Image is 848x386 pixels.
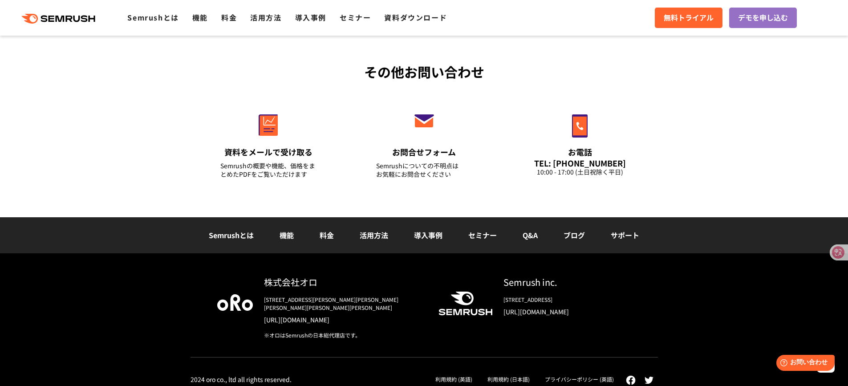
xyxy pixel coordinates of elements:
a: Q&A [523,230,538,240]
a: 導入事例 [295,12,326,23]
img: oro company [217,294,253,310]
div: Semrushについての不明点は お気軽にお問合せください [376,162,472,179]
div: ※オロはSemrushの日本総代理店です。 [264,331,424,339]
div: [STREET_ADDRESS] [503,296,631,304]
img: twitter [645,377,653,384]
a: 利用規約 (日本語) [487,375,530,383]
div: TEL: [PHONE_NUMBER] [532,158,628,168]
a: 利用規約 (英語) [435,375,472,383]
a: デモを申し込む [729,8,797,28]
div: 株式会社オロ [264,276,424,288]
div: お電話 [532,146,628,158]
a: セミナー [468,230,497,240]
a: ブログ [564,230,585,240]
span: デモを申し込む [738,12,788,24]
div: その他お問い合わせ [191,62,658,82]
a: セミナー [340,12,371,23]
iframe: Help widget launcher [769,351,838,376]
a: 機能 [192,12,208,23]
a: お問合せフォーム Semrushについての不明点はお気軽にお問合せください [357,95,491,190]
div: Semrushの概要や機能、価格をまとめたPDFをご覧いただけます [220,162,316,179]
a: Semrushとは [127,12,179,23]
a: 活用方法 [250,12,281,23]
a: 活用方法 [360,230,388,240]
div: お問合せフォーム [376,146,472,158]
a: 無料トライアル [655,8,722,28]
a: 資料ダウンロード [384,12,447,23]
div: 資料をメールで受け取る [220,146,316,158]
a: 料金 [320,230,334,240]
span: 無料トライアル [664,12,714,24]
a: [URL][DOMAIN_NAME] [503,307,631,316]
a: Semrushとは [209,230,254,240]
a: 導入事例 [414,230,442,240]
img: facebook [626,375,636,385]
div: 2024 oro co., ltd all rights reserved. [191,375,292,383]
div: 10:00 - 17:00 (土日祝除く平日) [532,168,628,176]
a: 資料をメールで受け取る Semrushの概要や機能、価格をまとめたPDFをご覧いただけます [202,95,335,190]
div: Semrush inc. [503,276,631,288]
a: プライバシーポリシー (英語) [545,375,614,383]
a: [URL][DOMAIN_NAME] [264,315,424,324]
div: [STREET_ADDRESS][PERSON_NAME][PERSON_NAME][PERSON_NAME][PERSON_NAME][PERSON_NAME] [264,296,424,312]
a: 料金 [221,12,237,23]
a: サポート [611,230,639,240]
a: 機能 [280,230,294,240]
